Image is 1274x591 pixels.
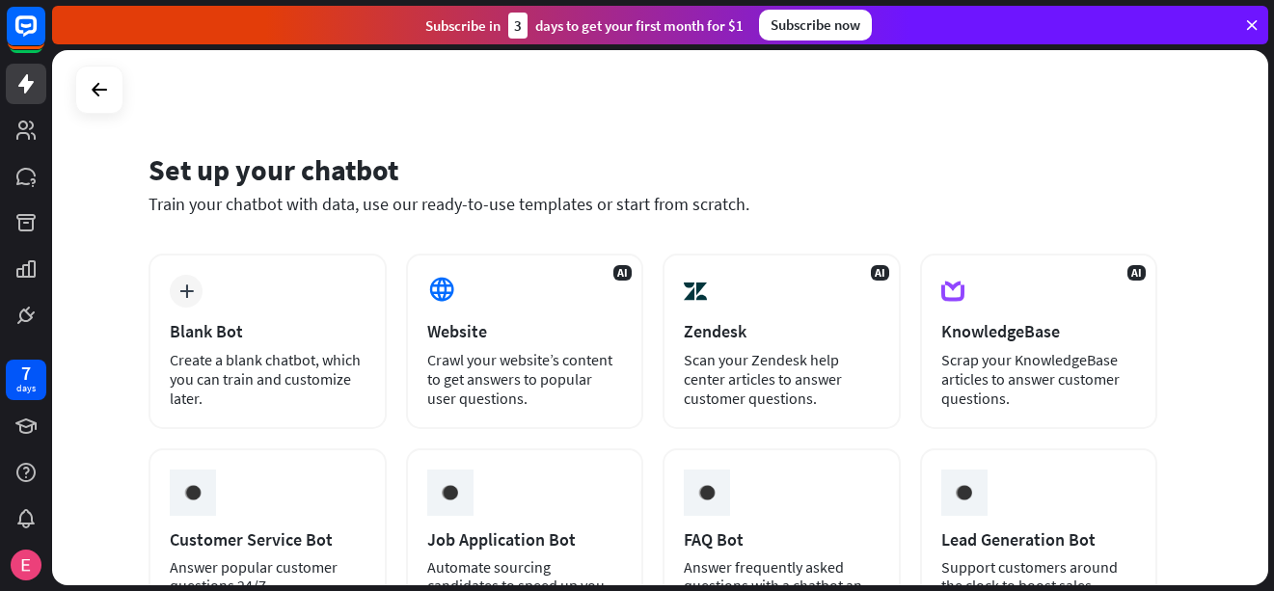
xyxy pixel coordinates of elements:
a: 7 days [6,360,46,400]
div: Subscribe now [759,10,872,40]
div: 3 [508,13,528,39]
div: days [16,382,36,395]
div: Subscribe in days to get your first month for $1 [425,13,744,39]
div: 7 [21,364,31,382]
